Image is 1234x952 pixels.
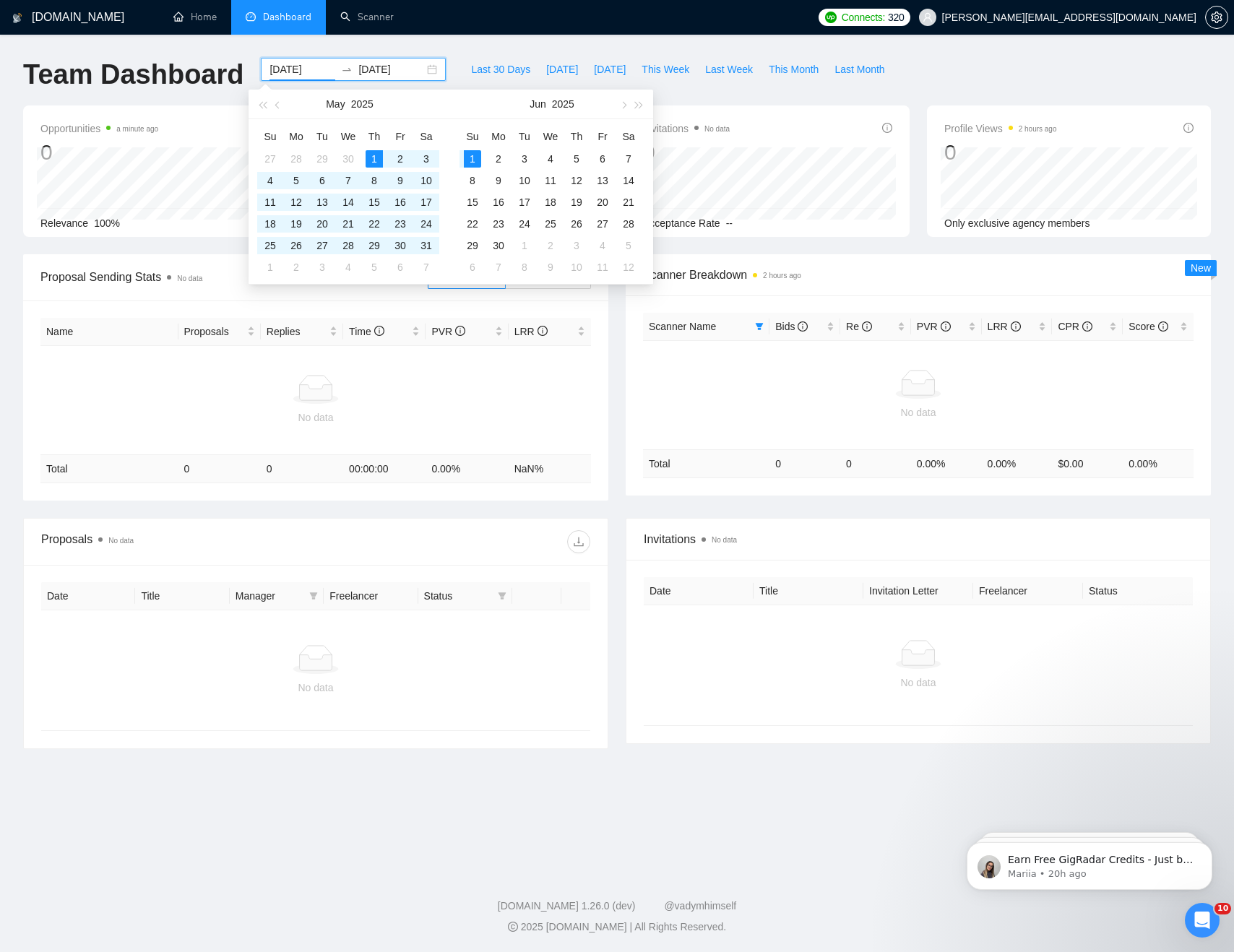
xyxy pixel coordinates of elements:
[418,237,435,254] div: 31
[568,237,585,254] div: 3
[464,259,481,276] div: 6
[459,125,486,148] th: Su
[459,148,486,170] td: 2025-06-01
[620,215,637,233] div: 28
[314,237,331,254] div: 27
[644,577,754,605] th: Date
[542,194,559,211] div: 18
[945,812,1234,913] iframe: Intercom notifications message
[464,215,481,233] div: 22
[594,215,611,233] div: 27
[261,455,343,483] td: 0
[705,61,753,77] span: Last Week
[40,268,428,286] span: Proposal Sending Stats
[288,150,305,168] div: 28
[309,256,335,278] td: 2025-06-03
[567,530,590,553] button: download
[387,148,413,170] td: 2025-05-02
[616,256,642,278] td: 2025-07-12
[387,256,413,278] td: 2025-06-06
[516,150,533,168] div: 3
[840,449,911,477] td: 0
[283,256,309,278] td: 2025-06-02
[643,266,1194,284] span: Scanner Breakdown
[418,259,435,276] div: 7
[620,194,637,211] div: 21
[862,321,872,332] span: info-circle
[944,139,1057,166] div: 0
[431,326,465,337] span: PVR
[309,170,335,191] td: 2025-05-06
[309,148,335,170] td: 2025-04-29
[546,61,578,77] span: [DATE]
[387,191,413,213] td: 2025-05-16
[642,61,689,77] span: This Week
[116,125,158,133] time: a minute ago
[314,150,331,168] div: 29
[340,172,357,189] div: 7
[538,256,564,278] td: 2025-07-09
[283,170,309,191] td: 2025-05-05
[418,215,435,233] div: 24
[392,215,409,233] div: 23
[512,170,538,191] td: 2025-06-10
[63,41,249,56] p: Earn Free GigRadar Credits - Just by Sharing Your Story! 💬 Want more credits for sending proposal...
[288,237,305,254] div: 26
[392,259,409,276] div: 6
[288,172,305,189] div: 5
[387,213,413,235] td: 2025-05-23
[459,213,486,235] td: 2025-06-22
[594,172,611,189] div: 13
[616,213,642,235] td: 2025-06-28
[649,404,1188,420] div: No data
[516,172,533,189] div: 10
[335,235,361,256] td: 2025-05-28
[343,455,426,483] td: 00:00:00
[283,125,309,148] th: Mo
[516,259,533,276] div: 8
[552,90,574,118] button: 2025
[459,170,486,191] td: 2025-06-08
[911,449,982,477] td: 0.00 %
[361,213,387,235] td: 2025-05-22
[542,237,559,254] div: 2
[464,194,481,211] div: 15
[40,318,178,346] th: Name
[944,120,1057,137] span: Profile Views
[834,61,884,77] span: Last Month
[387,170,413,191] td: 2025-05-09
[564,235,590,256] td: 2025-07-03
[568,259,585,276] div: 10
[594,237,611,254] div: 4
[643,449,769,477] td: Total
[40,139,158,166] div: 0
[283,235,309,256] td: 2025-05-26
[538,191,564,213] td: 2025-06-18
[594,150,611,168] div: 6
[490,259,507,276] div: 7
[882,123,892,133] span: info-circle
[33,43,56,66] img: Profile image for Mariia
[590,213,616,235] td: 2025-06-27
[257,256,283,278] td: 2025-06-01
[530,90,546,118] button: Jun
[413,191,439,213] td: 2025-05-17
[361,148,387,170] td: 2025-05-01
[335,148,361,170] td: 2025-04-30
[542,215,559,233] div: 25
[649,321,716,332] span: Scanner Name
[361,235,387,256] td: 2025-05-29
[594,194,611,211] div: 20
[108,537,134,545] span: No data
[620,150,637,168] div: 7
[335,191,361,213] td: 2025-05-14
[842,9,885,25] span: Connects:
[486,235,512,256] td: 2025-06-30
[644,530,1193,548] span: Invitations
[704,125,730,133] span: No data
[775,321,808,332] span: Bids
[366,150,383,168] div: 1
[387,125,413,148] th: Fr
[178,318,261,346] th: Proposals
[418,194,435,211] div: 17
